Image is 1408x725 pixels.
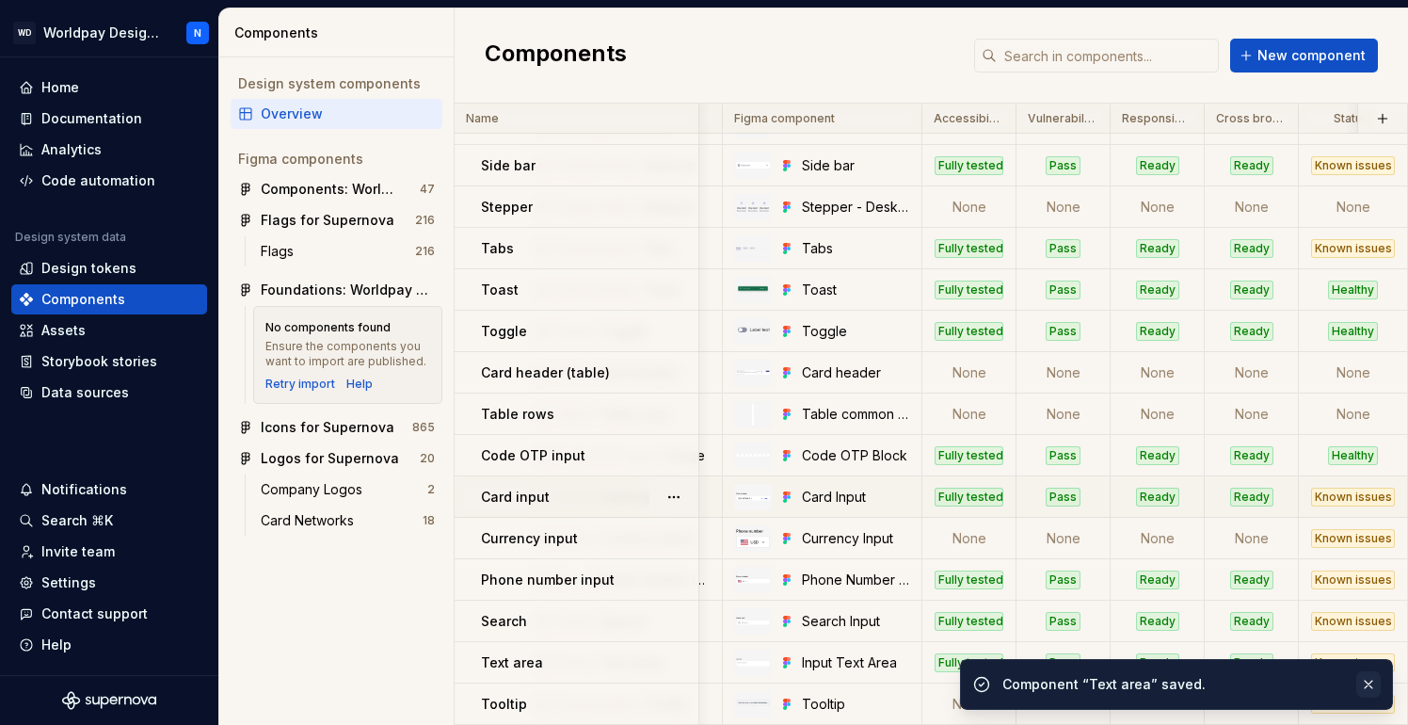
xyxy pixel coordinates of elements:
div: 216 [415,213,435,228]
td: None [1205,394,1299,435]
div: WD [13,22,36,44]
td: None [1016,352,1111,394]
div: Pass [1046,156,1080,175]
div: 2 [427,482,435,497]
img: Currency Input [736,528,770,547]
div: Ready [1136,322,1179,341]
p: Status [1334,111,1368,126]
button: Contact support [11,599,207,629]
div: Worldpay Design System [43,24,164,42]
button: New component [1230,39,1378,72]
p: Figma component [734,111,835,126]
p: Toggle [481,322,527,341]
div: Fully tested [935,653,1003,672]
div: Ready [1136,612,1179,631]
a: Components: Worldpay Design System47 [231,174,442,204]
div: Contact support [41,604,148,623]
td: None [1111,394,1205,435]
td: None [1016,394,1111,435]
p: Tooltip [481,695,527,714]
a: Assets [11,315,207,346]
div: Pass [1046,281,1080,299]
div: Figma components [238,150,435,169]
div: No components found [265,320,391,335]
div: Ready [1136,488,1179,507]
p: Card input [481,488,550,507]
div: Pass [1046,571,1080,589]
td: None [922,518,1016,559]
p: Tabs [481,239,514,258]
div: Card Input [802,488,910,507]
div: Known issues [1311,529,1395,548]
td: None [1205,186,1299,228]
div: Toast [802,281,910,299]
p: Stepper [481,198,533,217]
p: Cross browser [1216,111,1283,126]
div: Pass [1046,322,1080,341]
img: Side bar [736,162,770,168]
p: Table rows [481,405,554,424]
div: Ready [1136,281,1179,299]
div: Help [41,636,72,654]
div: Notifications [41,480,127,499]
p: Accessibility [934,111,1000,126]
img: Phone Number Input [736,575,770,584]
td: None [1016,518,1111,559]
div: Known issues [1311,239,1395,258]
div: Tooltip [802,695,910,714]
button: Retry import [265,377,335,392]
div: 865 [412,420,435,435]
p: Card header (table) [481,363,610,382]
td: None [922,352,1016,394]
div: Fully tested [935,239,1003,258]
div: Card header [802,363,910,382]
p: Toast [481,281,519,299]
div: Known issues [1311,612,1395,631]
div: Fully tested [935,281,1003,299]
div: Home [41,78,79,97]
div: Storybook stories [41,352,157,371]
div: Overview [261,105,435,123]
a: Documentation [11,104,207,134]
div: Code automation [41,171,155,190]
p: Currency input [481,529,578,548]
td: None [1111,352,1205,394]
div: Fully tested [935,156,1003,175]
a: Logos for Supernova20 [231,443,442,474]
div: Ready [1230,612,1273,631]
div: Input Text Area [802,653,910,672]
div: Known issues [1311,571,1395,589]
a: Storybook stories [11,346,207,377]
p: Code OTP input [481,446,585,465]
td: None [1299,352,1408,394]
div: Help [346,377,373,392]
div: Known issues [1311,156,1395,175]
div: Assets [41,321,86,340]
div: Pass [1046,612,1080,631]
p: Vulnerability [1028,111,1095,126]
a: Settings [11,568,207,598]
p: Name [466,111,499,126]
img: Toast [736,285,770,295]
div: Tabs [802,239,910,258]
img: Stepper - Desktop [736,201,770,213]
div: Side bar [802,156,910,175]
a: Invite team [11,537,207,567]
div: 20 [420,451,435,466]
p: Search [481,612,527,631]
div: Company Logos [261,480,370,499]
div: Components [41,290,125,309]
a: Icons for Supernova865 [231,412,442,443]
div: Card Networks [261,511,361,530]
a: Components [11,284,207,314]
div: Components [234,24,446,42]
p: Side bar [481,156,536,175]
div: Ready [1136,571,1179,589]
div: Healthy [1328,446,1378,465]
div: Code OTP Block [802,446,910,465]
td: None [922,684,1016,725]
div: Component “Text area” saved. [1002,675,1345,694]
img: Card Input [736,492,770,501]
div: Data sources [41,383,129,402]
div: Fully tested [935,322,1003,341]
